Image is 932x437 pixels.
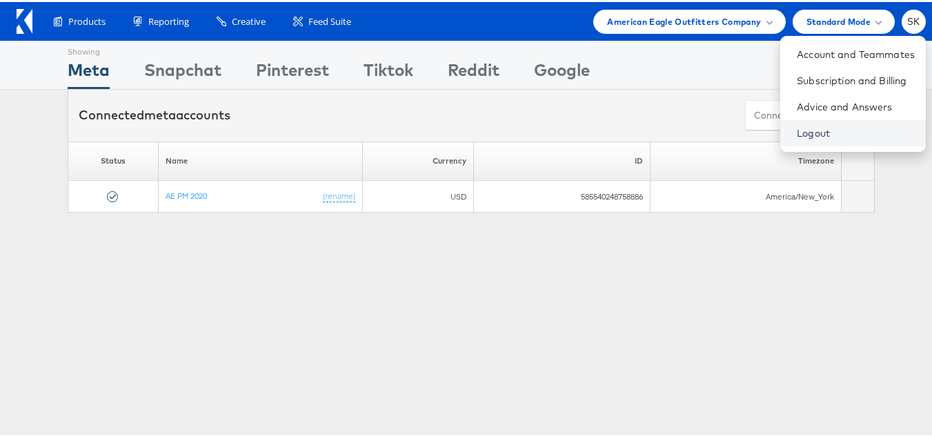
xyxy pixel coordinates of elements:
[68,139,159,179] th: Status
[797,46,915,59] a: Account and Teammates
[473,179,650,211] td: 585540248758886
[159,139,362,179] th: Name
[745,98,864,129] button: ConnectmetaAccounts
[473,139,650,179] th: ID
[79,104,230,122] div: Connected accounts
[232,13,266,26] span: Creative
[308,13,351,26] span: Feed Suite
[362,179,473,211] td: USD
[806,12,871,27] span: Standard Mode
[650,139,841,179] th: Timezone
[364,56,413,87] div: Tiktok
[607,12,761,27] span: American Eagle Outfitters Company
[362,139,473,179] th: Currency
[534,56,590,87] div: Google
[148,13,189,26] span: Reporting
[797,124,915,138] a: Logout
[256,56,329,87] div: Pinterest
[144,105,176,121] span: meta
[448,56,499,87] div: Reddit
[68,56,110,87] div: Meta
[907,15,920,24] span: SK
[68,39,110,56] div: Showing
[323,188,355,200] a: (rename)
[68,13,106,26] span: Products
[650,179,841,211] td: America/New_York
[144,56,221,87] div: Snapchat
[797,98,915,112] a: Advice and Answers
[797,72,915,86] a: Subscription and Billing
[166,188,207,199] a: AE PM 2020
